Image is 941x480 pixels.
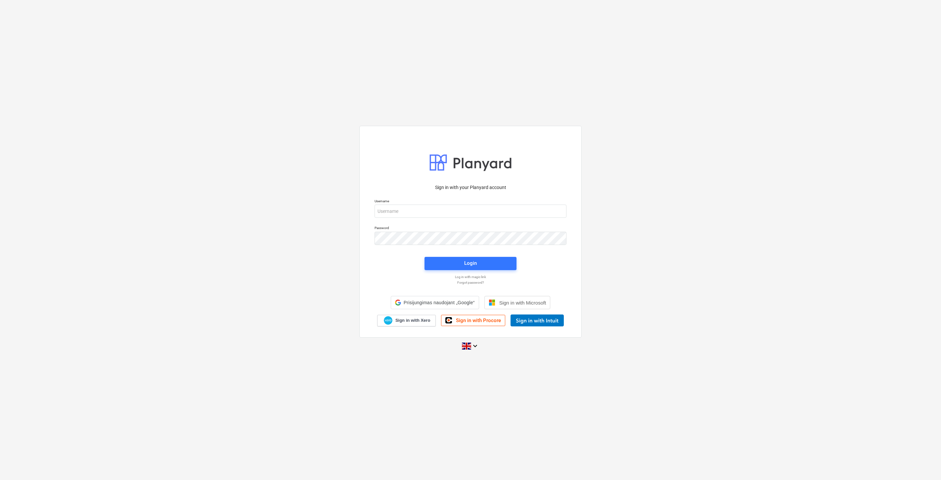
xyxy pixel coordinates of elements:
button: Login [425,257,516,270]
p: Username [375,199,566,205]
a: Sign in with Procore [441,315,505,326]
div: Login [464,259,477,267]
img: Microsoft logo [489,299,495,306]
span: Sign in with Microsoft [499,300,546,306]
p: Password [375,226,566,231]
img: Xero logo [384,316,392,325]
span: Sign in with Procore [456,317,501,323]
a: Forgot password? [371,280,570,285]
div: Prisijungimas naudojant „Google“ [391,296,479,309]
i: keyboard_arrow_down [471,342,479,350]
span: Prisijungimas naudojant „Google“ [404,300,475,305]
a: Log in with magic link [371,275,570,279]
p: Sign in with your Planyard account [375,184,566,191]
a: Sign in with Xero [377,315,436,326]
input: Username [375,205,566,218]
span: Sign in with Xero [395,317,430,323]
